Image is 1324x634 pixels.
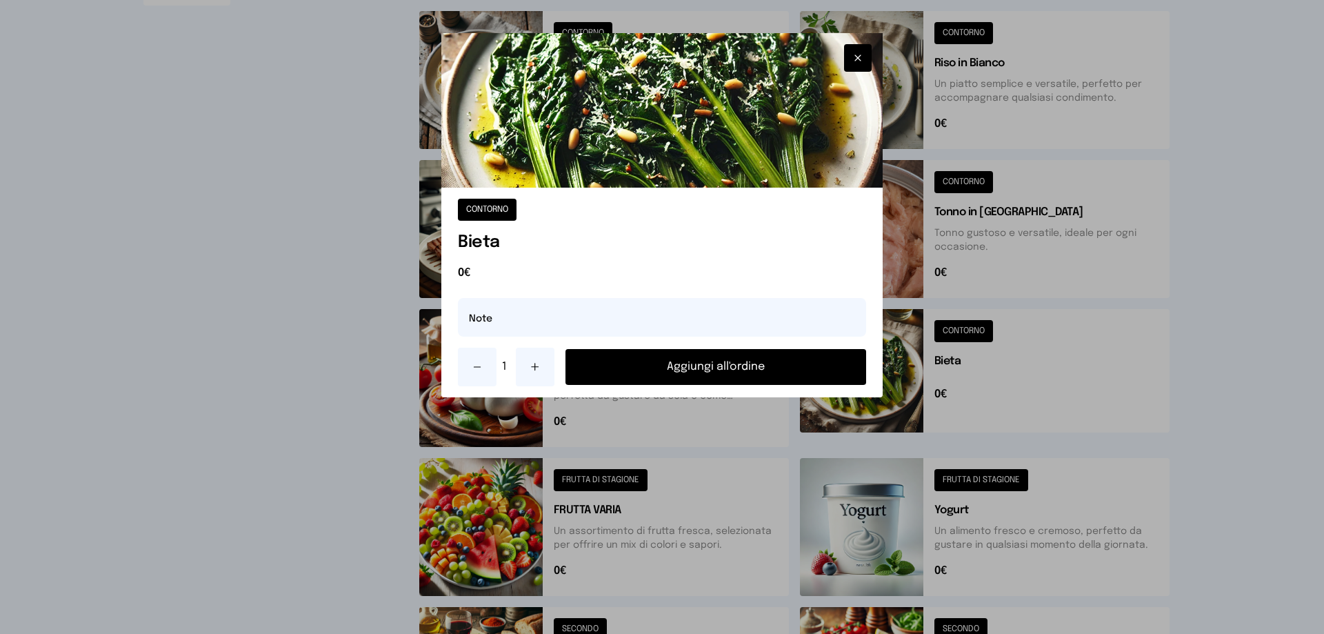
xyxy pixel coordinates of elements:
[458,232,866,254] h1: Bieta
[502,359,510,375] span: 1
[565,349,866,385] button: Aggiungi all'ordine
[441,33,883,188] img: Bieta
[458,199,516,221] button: CONTORNO
[458,265,866,281] span: 0€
